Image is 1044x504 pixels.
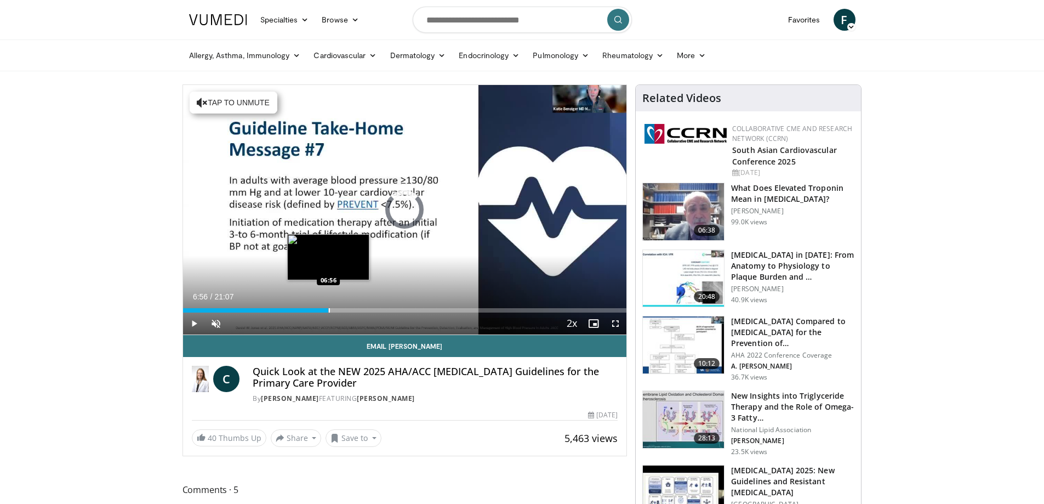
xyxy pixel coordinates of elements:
h3: [MEDICAL_DATA] in [DATE]: From Anatomy to Physiology to Plaque Burden and … [731,250,854,282]
a: Browse [315,9,366,31]
div: [DATE] [588,410,618,420]
button: Play [183,313,205,335]
a: South Asian Cardiovascular Conference 2025 [732,145,837,167]
span: 40 [208,433,216,443]
p: [PERSON_NAME] [731,437,854,445]
img: 7c0f9b53-1609-4588-8498-7cac8464d722.150x105_q85_crop-smart_upscale.jpg [643,316,724,373]
img: 45ea033d-f728-4586-a1ce-38957b05c09e.150x105_q85_crop-smart_upscale.jpg [643,391,724,448]
img: Dr. Catherine P. Benziger [192,366,209,392]
img: a04ee3ba-8487-4636-b0fb-5e8d268f3737.png.150x105_q85_autocrop_double_scale_upscale_version-0.2.png [644,124,727,144]
p: 36.7K views [731,373,767,382]
span: / [210,292,213,301]
a: Pulmonology [526,44,596,66]
a: 28:13 New Insights into Triglyceride Therapy and the Role of Omega-3 Fatty… National Lipid Associ... [642,390,854,456]
div: [DATE] [732,168,852,178]
button: Enable picture-in-picture mode [583,313,604,335]
span: Comments 5 [182,483,627,497]
span: 6:56 [193,292,208,301]
h4: Quick Look at the NEW 2025 AHA/ACC [MEDICAL_DATA] Guidelines for the Primary Care Provider [253,366,618,389]
a: Specialties [254,9,316,31]
img: image.jpeg [287,234,369,280]
a: Dermatology [384,44,453,66]
a: 10:12 [MEDICAL_DATA] Compared to [MEDICAL_DATA] for the Prevention of… AHA 2022 Conference Covera... [642,316,854,382]
span: 28:13 [694,433,720,444]
span: 06:38 [694,225,720,236]
a: F [834,9,855,31]
p: 40.9K views [731,296,767,304]
a: Endocrinology [452,44,526,66]
a: 20:48 [MEDICAL_DATA] in [DATE]: From Anatomy to Physiology to Plaque Burden and … [PERSON_NAME] 4... [642,250,854,308]
h3: New Insights into Triglyceride Therapy and the Role of Omega-3 Fatty… [731,390,854,423]
img: 823da73b-7a00-425d-bb7f-45c8b03b10c3.150x105_q85_crop-smart_upscale.jpg [643,250,724,307]
button: Share [271,429,322,447]
p: A. [PERSON_NAME] [731,362,854,371]
a: More [670,44,712,66]
button: Save to [326,429,381,447]
a: Email [PERSON_NAME] [183,335,627,357]
a: [PERSON_NAME] [357,394,415,403]
button: Playback Rate [561,313,583,335]
a: [PERSON_NAME] [261,394,319,403]
h4: Related Videos [642,92,721,105]
span: 5,463 views [564,432,618,445]
h3: [MEDICAL_DATA] 2025: New Guidelines and Resistant [MEDICAL_DATA] [731,465,854,498]
p: [PERSON_NAME] [731,285,854,293]
a: C [213,366,239,392]
span: 10:12 [694,358,720,369]
a: 06:38 What Does Elevated Troponin Mean in [MEDICAL_DATA]? [PERSON_NAME] 99.0K views [642,183,854,241]
a: Cardiovascular [307,44,383,66]
img: 98daf78a-1d22-4ebe-927e-10afe95ffd94.150x105_q85_crop-smart_upscale.jpg [643,183,724,240]
video-js: Video Player [183,85,627,335]
span: 20:48 [694,291,720,302]
p: 23.5K views [731,448,767,456]
a: Rheumatology [596,44,670,66]
h3: [MEDICAL_DATA] Compared to [MEDICAL_DATA] for the Prevention of… [731,316,854,349]
p: [PERSON_NAME] [731,207,854,216]
a: Allergy, Asthma, Immunology [182,44,307,66]
button: Fullscreen [604,313,626,335]
a: 40 Thumbs Up [192,429,266,446]
h3: What Does Elevated Troponin Mean in [MEDICAL_DATA]? [731,183,854,205]
div: Progress Bar [183,308,627,313]
img: VuMedi Logo [189,14,247,25]
span: 21:07 [214,292,233,301]
button: Unmute [205,313,227,335]
p: National Lipid Association [731,426,854,434]
input: Search topics, interventions [413,7,632,33]
p: 99.0K views [731,218,767,226]
a: Favorites [781,9,827,31]
p: AHA 2022 Conference Coverage [731,351,854,360]
a: Collaborative CME and Research Network (CCRN) [732,124,852,143]
button: Tap to unmute [190,92,277,114]
div: By FEATURING [253,394,618,404]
